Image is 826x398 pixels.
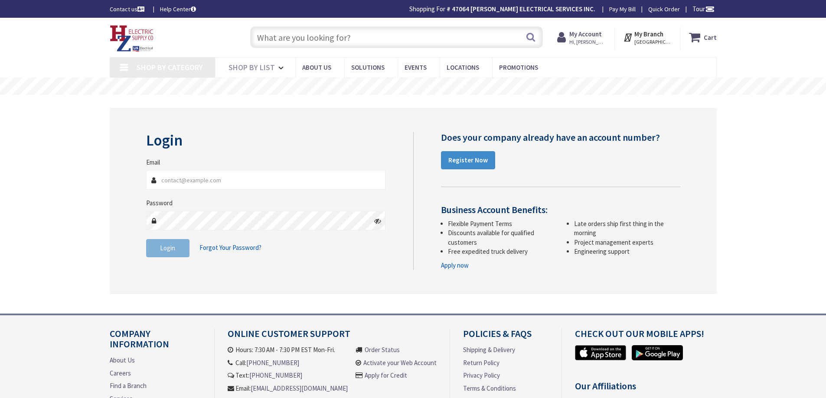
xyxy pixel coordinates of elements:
[575,381,723,398] h4: Our Affiliations
[250,26,543,48] input: What are you looking for?
[574,219,680,238] li: Late orders ship first thing in the morning
[146,158,160,167] label: Email
[441,132,680,142] h4: Does your company already have an account number?
[448,219,554,228] li: Flexible Payment Terms
[146,198,173,207] label: Password
[249,371,302,380] a: [PHONE_NUMBER]
[228,328,437,345] h4: Online Customer Support
[463,371,500,380] a: Privacy Policy
[228,384,348,393] li: Email:
[634,30,663,38] strong: My Branch
[365,371,407,380] a: Apply for Credit
[199,243,261,252] span: Forgot Your Password?
[146,170,386,190] input: Email
[229,62,275,72] span: Shop By List
[363,358,437,367] a: Activate your Web Account
[463,358,500,367] a: Return Policy
[569,39,606,45] span: Hi, [PERSON_NAME]
[251,384,348,393] a: [EMAIL_ADDRESS][DOMAIN_NAME]
[160,5,196,13] a: Help Center
[623,29,671,45] div: My Branch [GEOGRAPHIC_DATA], [GEOGRAPHIC_DATA]
[452,5,595,13] strong: 47064 [PERSON_NAME] ELECTRICAL SERVICES INC.
[463,328,548,345] h4: Policies & FAQs
[648,5,680,13] a: Quick Order
[110,328,201,356] h4: Company Information
[110,356,135,365] a: About Us
[337,82,491,91] rs-layer: Free Same Day Pickup at 8 Locations
[448,156,488,164] strong: Register Now
[146,132,386,149] h2: Login
[110,369,131,378] a: Careers
[704,29,717,45] strong: Cart
[447,63,479,71] span: Locations
[609,5,636,13] a: Pay My Bill
[110,381,147,390] a: Find a Branch
[137,62,203,72] span: Shop By Category
[409,5,445,13] span: Shopping For
[569,30,602,38] strong: My Account
[499,63,538,71] span: Promotions
[110,5,146,13] a: Contact us
[447,5,451,13] strong: #
[463,384,516,393] a: Terms & Conditions
[557,29,606,45] a: My Account Hi, [PERSON_NAME]
[302,63,331,71] span: About Us
[689,29,717,45] a: Cart
[110,25,154,52] img: HZ Electric Supply
[441,261,469,270] a: Apply now
[17,6,49,14] span: Support
[692,5,715,13] span: Tour
[405,63,427,71] span: Events
[448,247,554,256] li: Free expedited truck delivery
[199,239,261,256] a: Forgot Your Password?
[246,358,299,367] a: [PHONE_NUMBER]
[448,228,554,247] li: Discounts available for qualified customers
[441,151,495,169] a: Register Now
[228,371,348,380] li: Text:
[160,244,175,252] span: Login
[228,345,348,354] li: Hours: 7:30 AM - 7:30 PM EST Mon-Fri.
[575,328,723,345] h4: Check out Our Mobile Apps!
[441,204,680,215] h4: Business Account Benefits:
[574,238,680,247] li: Project management experts
[574,247,680,256] li: Engineering support
[146,239,189,257] button: Login
[365,345,400,354] a: Order Status
[463,345,515,354] a: Shipping & Delivery
[374,217,381,224] i: Click here to show/hide password
[351,63,385,71] span: Solutions
[228,358,348,367] li: Call:
[634,39,671,45] span: [GEOGRAPHIC_DATA], [GEOGRAPHIC_DATA]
